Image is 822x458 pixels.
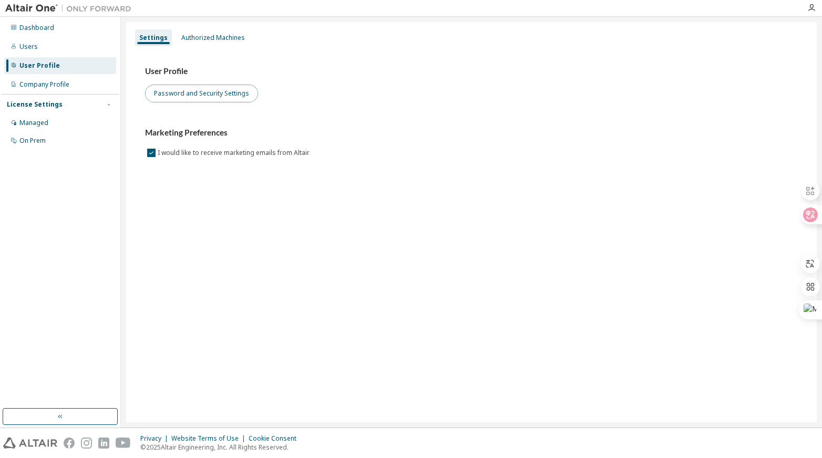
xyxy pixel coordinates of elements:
[145,128,798,138] h3: Marketing Preferences
[81,438,92,449] img: instagram.svg
[19,119,48,127] div: Managed
[181,34,245,42] div: Authorized Machines
[139,34,168,42] div: Settings
[98,438,109,449] img: linkedin.svg
[5,3,137,14] img: Altair One
[19,24,54,32] div: Dashboard
[116,438,131,449] img: youtube.svg
[140,434,171,443] div: Privacy
[19,80,69,89] div: Company Profile
[145,66,798,77] h3: User Profile
[19,61,60,70] div: User Profile
[19,43,38,51] div: Users
[158,147,312,159] label: I would like to receive marketing emails from Altair
[145,85,258,102] button: Password and Security Settings
[7,100,63,109] div: License Settings
[64,438,75,449] img: facebook.svg
[171,434,249,443] div: Website Terms of Use
[249,434,303,443] div: Cookie Consent
[3,438,57,449] img: altair_logo.svg
[140,443,303,452] p: © 2025 Altair Engineering, Inc. All Rights Reserved.
[19,137,46,145] div: On Prem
